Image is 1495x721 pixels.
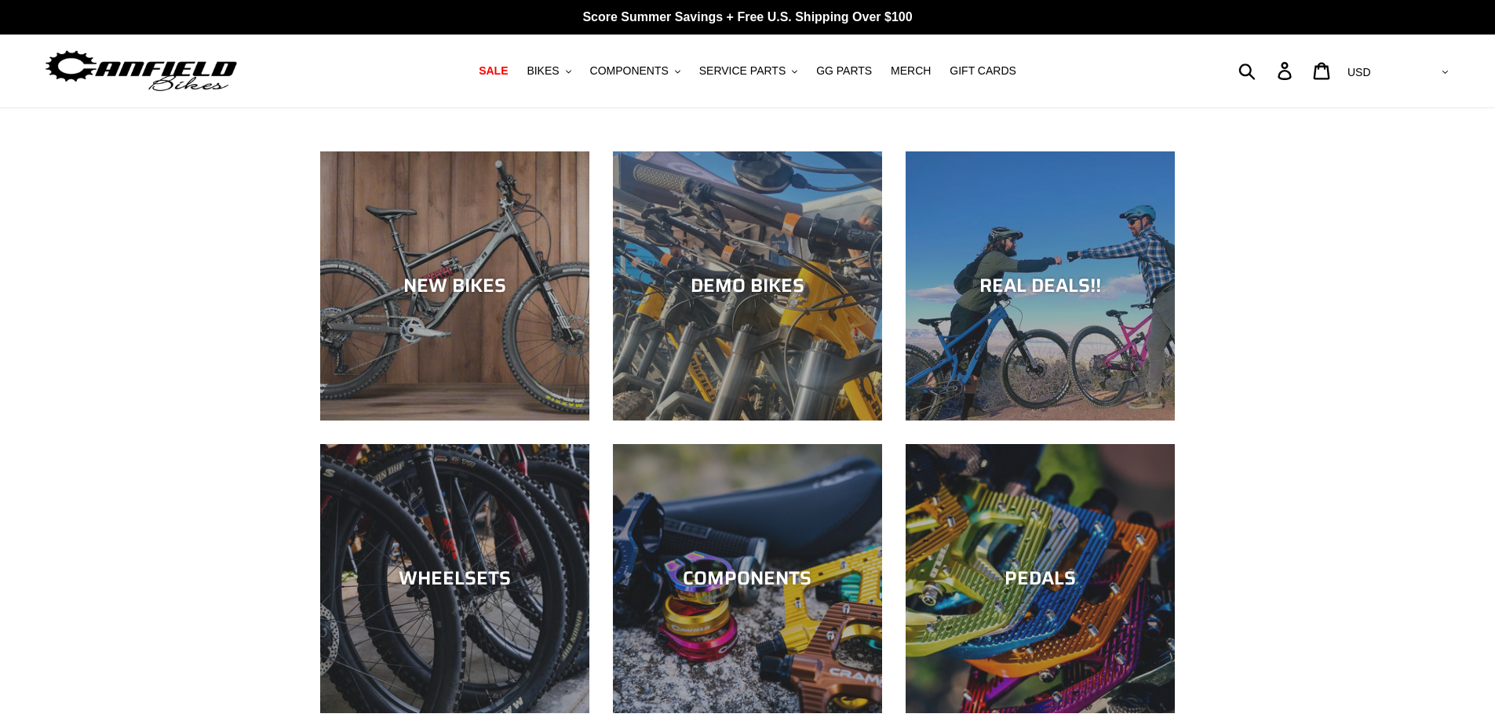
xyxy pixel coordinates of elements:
[906,275,1175,297] div: REAL DEALS!!
[613,275,882,297] div: DEMO BIKES
[43,46,239,96] img: Canfield Bikes
[942,60,1024,82] a: GIFT CARDS
[582,60,688,82] button: COMPONENTS
[950,64,1016,78] span: GIFT CARDS
[1247,53,1287,88] input: Search
[883,60,939,82] a: MERCH
[471,60,516,82] a: SALE
[320,275,589,297] div: NEW BIKES
[519,60,578,82] button: BIKES
[691,60,805,82] button: SERVICE PARTS
[479,64,508,78] span: SALE
[906,151,1175,421] a: REAL DEALS!!
[906,567,1175,590] div: PEDALS
[527,64,559,78] span: BIKES
[613,567,882,590] div: COMPONENTS
[320,151,589,421] a: NEW BIKES
[808,60,880,82] a: GG PARTS
[613,444,882,713] a: COMPONENTS
[906,444,1175,713] a: PEDALS
[816,64,872,78] span: GG PARTS
[699,64,786,78] span: SERVICE PARTS
[590,64,669,78] span: COMPONENTS
[613,151,882,421] a: DEMO BIKES
[320,444,589,713] a: WHEELSETS
[320,567,589,590] div: WHEELSETS
[891,64,931,78] span: MERCH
